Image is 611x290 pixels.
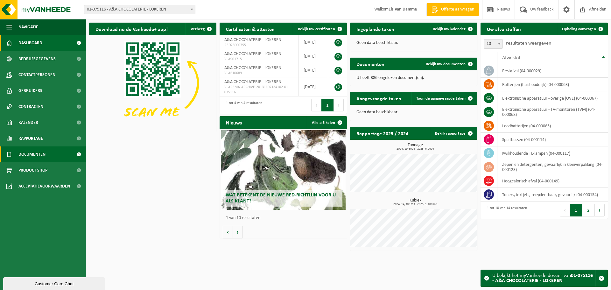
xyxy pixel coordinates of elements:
[484,203,527,217] div: 1 tot 10 van 14 resultaten
[224,43,294,48] span: RED25000755
[220,23,281,35] h2: Certificaten & attesten
[223,226,233,238] button: Vorige
[350,92,408,104] h2: Aangevraagde taken
[562,27,596,31] span: Ophaling aanvragen
[18,115,38,131] span: Kalender
[497,91,608,105] td: elektronische apparatuur - overige (OVE) (04-000067)
[89,35,216,131] img: Download de VHEPlus App
[497,188,608,202] td: toners, inktjets, recycleerbaar, gevaarlijk (04-000154)
[506,41,551,46] label: resultaten weergeven
[570,204,582,216] button: 1
[321,99,334,111] button: 1
[411,92,477,105] a: Toon de aangevraagde taken
[224,80,281,84] span: A&A CHOCOLATERIE - LOKEREN
[224,38,281,42] span: A&A CHOCOLATERIE - LOKEREN
[557,23,607,35] a: Ophaling aanvragen
[299,49,328,63] td: [DATE]
[416,96,466,101] span: Toon de aangevraagde taken
[299,77,328,96] td: [DATE]
[3,276,106,290] iframe: chat widget
[18,146,46,162] span: Documenten
[350,23,401,35] h2: Ingeplande taken
[433,27,466,31] span: Bekijk uw kalender
[224,71,294,76] span: VLA610689
[18,131,43,146] span: Rapportage
[299,35,328,49] td: [DATE]
[224,85,294,95] span: VLAREMA-ARCHIVE-20131107134102-01-075116
[311,99,321,111] button: Previous
[18,99,43,115] span: Contracten
[426,3,479,16] a: Offerte aanvragen
[307,116,346,129] a: Alle artikelen
[497,105,608,119] td: elektronische apparatuur - TV-monitoren (TVM) (04-000068)
[430,127,477,140] a: Bekijk rapportage
[191,27,205,31] span: Verberg
[502,55,520,60] span: Afvalstof
[18,83,42,99] span: Gebruikers
[224,57,294,62] span: VLA901715
[497,133,608,146] td: spuitbussen (04-000114)
[233,226,243,238] button: Volgende
[497,146,608,160] td: kwikhoudende TL-lampen (04-000117)
[497,64,608,78] td: restafval (04-000029)
[353,147,477,151] span: 2024: 19,600 t - 2025: 6,960 t
[560,204,570,216] button: Previous
[89,23,174,35] h2: Download nu de Vanheede+ app!
[84,5,195,14] span: 01-075116 - A&A CHOCOLATERIE - LOKEREN
[299,63,328,77] td: [DATE]
[421,58,477,70] a: Bekijk uw documenten
[497,174,608,188] td: hoogcalorisch afval (04-000149)
[220,116,248,129] h2: Nieuws
[428,23,477,35] a: Bekijk uw kalender
[497,160,608,174] td: zepen en detergenten, gevaarlijk in kleinverpakking (04-000123)
[439,6,476,13] span: Offerte aanvragen
[484,39,502,48] span: 10
[595,204,605,216] button: Next
[224,66,281,70] span: A&A CHOCOLATERIE - LOKEREN
[356,76,471,80] p: U heeft 386 ongelezen document(en).
[18,178,70,194] span: Acceptatievoorwaarden
[221,130,346,210] a: Wat betekent de nieuwe RED-richtlijn voor u als klant?
[223,98,262,112] div: 1 tot 4 van 4 resultaten
[481,23,527,35] h2: Uw afvalstoffen
[224,52,281,56] span: A&A CHOCOLATERIE - LOKEREN
[353,198,477,206] h3: Kubiek
[18,19,38,35] span: Navigatie
[298,27,335,31] span: Bekijk uw certificaten
[18,162,47,178] span: Product Shop
[293,23,346,35] a: Bekijk uw certificaten
[484,39,503,49] span: 10
[353,203,477,206] span: 2024: 14,300 m3 - 2025: 1,100 m3
[186,23,216,35] button: Verberg
[350,127,415,139] h2: Rapportage 2025 / 2024
[18,51,56,67] span: Bedrijfsgegevens
[492,273,593,283] strong: 01-075116 - A&A CHOCOLATERIE - LOKEREN
[356,41,471,45] p: Geen data beschikbaar.
[84,5,195,14] span: 01-075116 - A&A CHOCOLATERIE - LOKEREN
[497,119,608,133] td: loodbatterijen (04-000085)
[353,143,477,151] h3: Tonnage
[582,204,595,216] button: 2
[497,78,608,91] td: batterijen (huishoudelijk) (04-000063)
[226,216,344,220] p: 1 van 10 resultaten
[226,193,336,204] span: Wat betekent de nieuwe RED-richtlijn voor u als klant?
[18,35,42,51] span: Dashboard
[350,58,391,70] h2: Documenten
[389,7,417,12] strong: Els Van Damme
[492,270,595,286] div: U bekijkt het myVanheede dossier van
[334,99,344,111] button: Next
[18,67,55,83] span: Contactpersonen
[426,62,466,66] span: Bekijk uw documenten
[356,110,471,115] p: Geen data beschikbaar.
